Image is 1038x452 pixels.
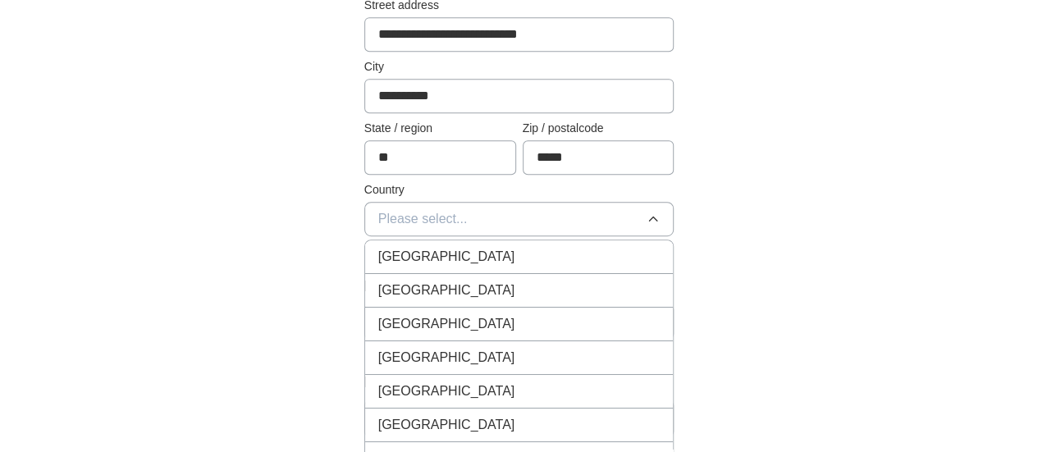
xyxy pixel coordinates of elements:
label: City [364,58,674,75]
span: [GEOGRAPHIC_DATA] [378,381,515,401]
label: Zip / postalcode [523,120,674,137]
label: Country [364,181,674,199]
span: [GEOGRAPHIC_DATA] [378,247,515,267]
span: [GEOGRAPHIC_DATA] [378,415,515,435]
span: [GEOGRAPHIC_DATA] [378,281,515,300]
span: [GEOGRAPHIC_DATA] [378,314,515,334]
button: Please select... [364,202,674,236]
label: State / region [364,120,516,137]
span: [GEOGRAPHIC_DATA] [378,348,515,368]
span: Please select... [378,209,468,229]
